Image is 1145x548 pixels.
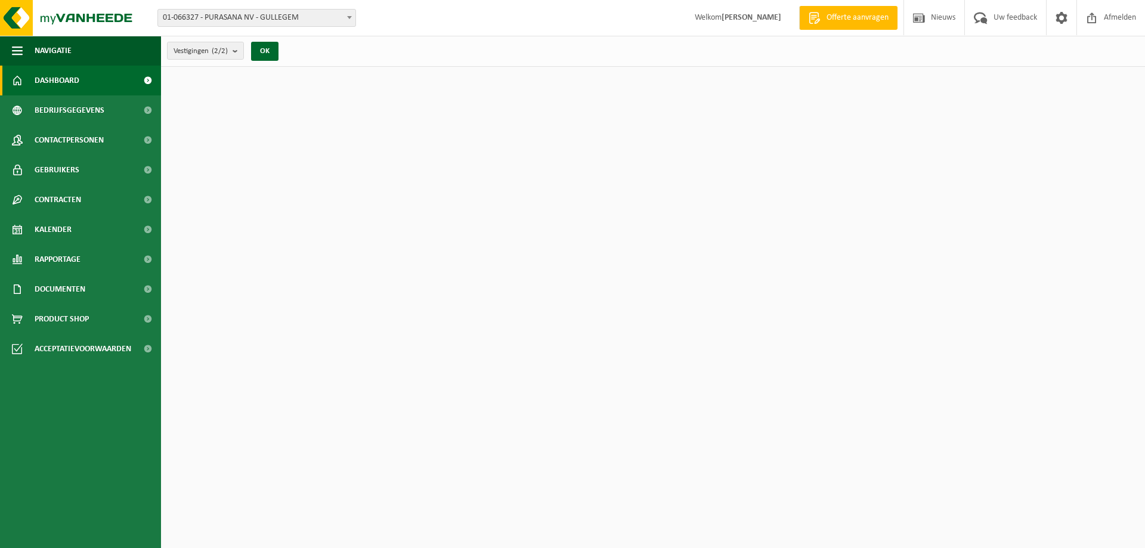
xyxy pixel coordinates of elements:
[799,6,898,30] a: Offerte aanvragen
[157,9,356,27] span: 01-066327 - PURASANA NV - GULLEGEM
[251,42,278,61] button: OK
[174,42,228,60] span: Vestigingen
[35,274,85,304] span: Documenten
[35,334,131,364] span: Acceptatievoorwaarden
[167,42,244,60] button: Vestigingen(2/2)
[35,125,104,155] span: Contactpersonen
[824,12,892,24] span: Offerte aanvragen
[35,95,104,125] span: Bedrijfsgegevens
[35,244,81,274] span: Rapportage
[35,185,81,215] span: Contracten
[35,155,79,185] span: Gebruikers
[158,10,355,26] span: 01-066327 - PURASANA NV - GULLEGEM
[35,66,79,95] span: Dashboard
[35,36,72,66] span: Navigatie
[35,304,89,334] span: Product Shop
[722,13,781,22] strong: [PERSON_NAME]
[212,47,228,55] count: (2/2)
[35,215,72,244] span: Kalender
